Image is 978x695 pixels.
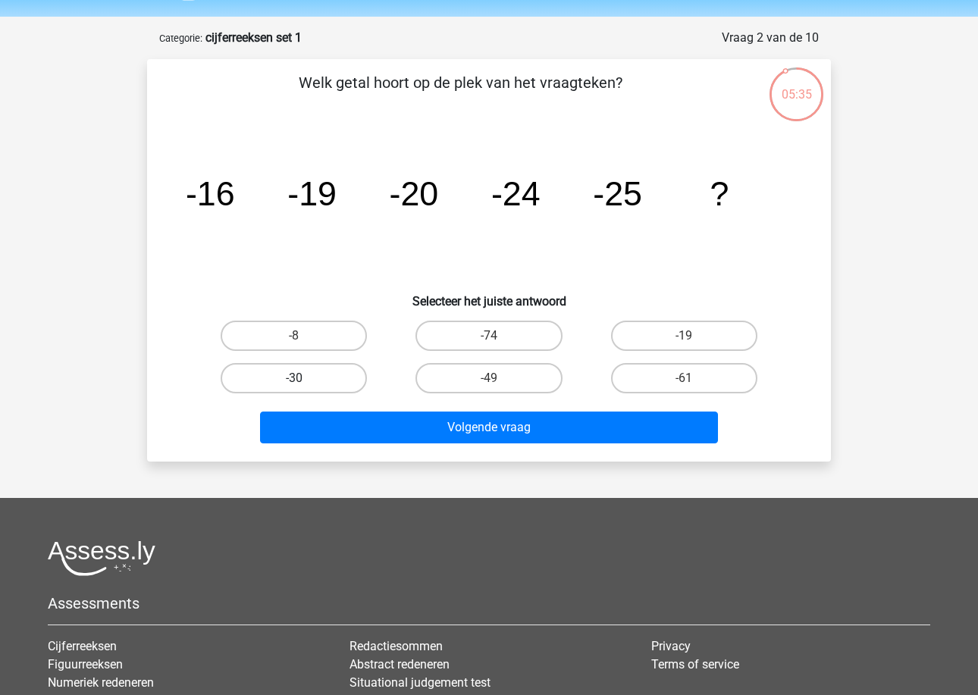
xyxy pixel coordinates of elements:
[611,321,757,351] label: -19
[390,174,439,212] tspan: -20
[48,594,930,612] h5: Assessments
[48,639,117,653] a: Cijferreeksen
[171,71,750,117] p: Welk getal hoort op de plek van het vraagteken?
[722,29,819,47] div: Vraag 2 van de 10
[260,412,719,443] button: Volgende vraag
[651,657,739,672] a: Terms of service
[171,282,807,308] h6: Selecteer het juiste antwoord
[350,657,450,672] a: Abstract redeneren
[415,363,562,393] label: -49
[593,174,642,212] tspan: -25
[186,174,235,212] tspan: -16
[491,174,541,212] tspan: -24
[205,30,302,45] strong: cijferreeksen set 1
[159,33,202,44] small: Categorie:
[221,321,367,351] label: -8
[415,321,562,351] label: -74
[651,639,691,653] a: Privacy
[221,363,367,393] label: -30
[350,675,491,690] a: Situational judgement test
[48,540,155,576] img: Assessly logo
[611,363,757,393] label: -61
[350,639,443,653] a: Redactiesommen
[768,66,825,104] div: 05:35
[48,675,154,690] a: Numeriek redeneren
[710,174,729,212] tspan: ?
[48,657,123,672] a: Figuurreeksen
[287,174,337,212] tspan: -19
